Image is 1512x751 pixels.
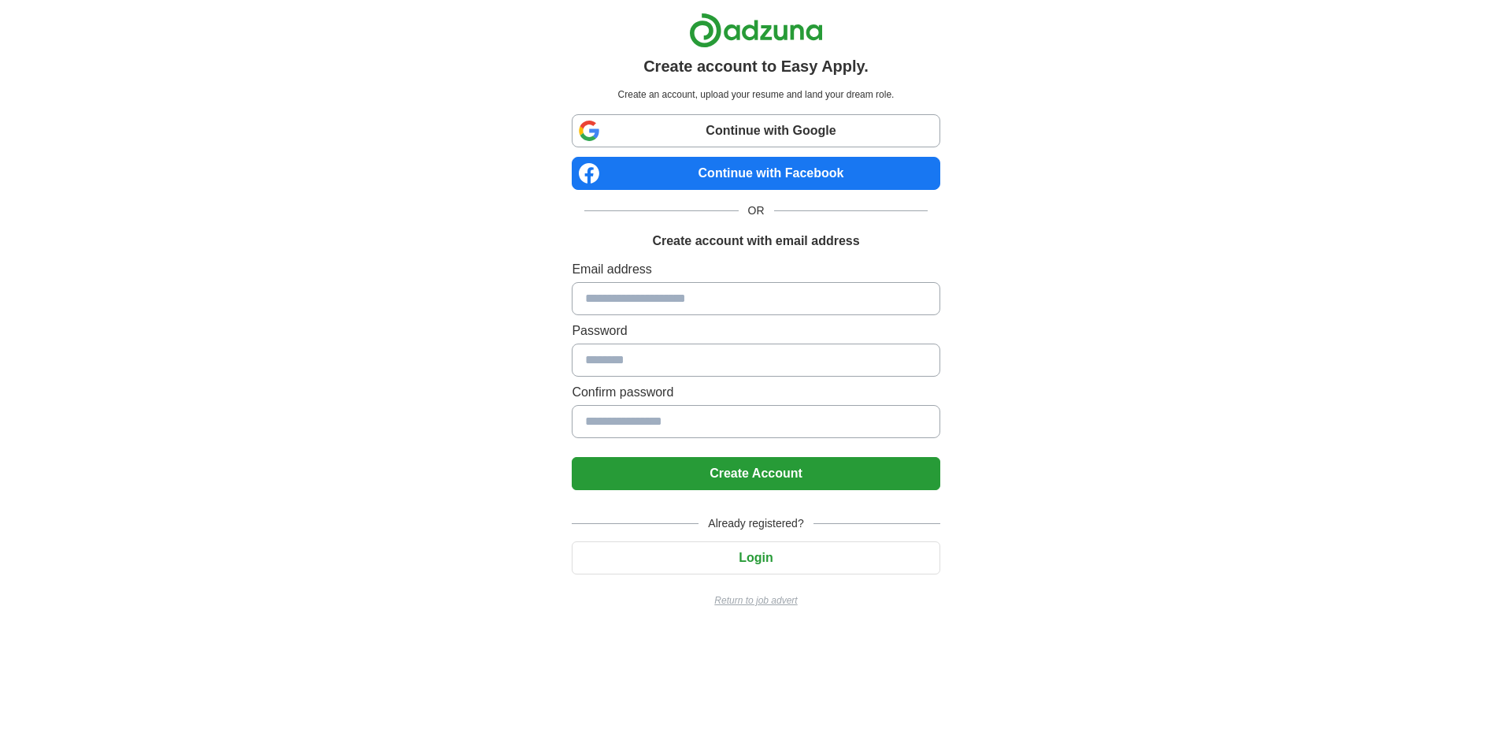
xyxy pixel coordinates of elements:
[572,260,939,279] label: Email address
[572,322,939,340] label: Password
[739,203,774,219] span: OR
[575,87,936,102] p: Create an account, upload your resume and land your dream role.
[572,551,939,564] a: Login
[572,383,939,402] label: Confirm password
[572,457,939,490] button: Create Account
[652,232,859,251] h1: Create account with email address
[572,593,939,608] a: Return to job advert
[572,114,939,147] a: Continue with Google
[572,157,939,190] a: Continue with Facebook
[699,515,813,532] span: Already registered?
[643,54,869,78] h1: Create account to Easy Apply.
[689,13,823,48] img: Adzuna logo
[572,541,939,574] button: Login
